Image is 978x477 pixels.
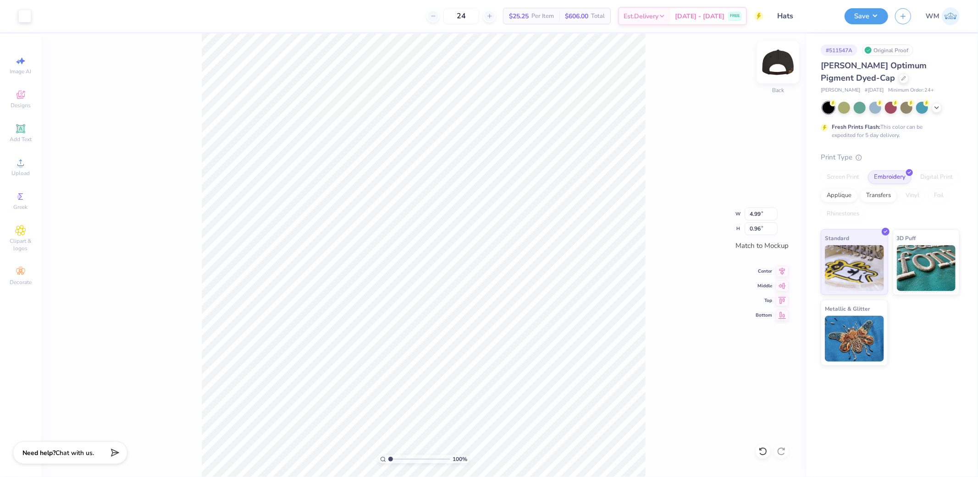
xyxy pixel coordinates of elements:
div: Digital Print [914,170,959,184]
span: 100 % [453,455,467,463]
div: Embroidery [868,170,912,184]
span: Minimum Order: 24 + [888,87,934,94]
span: Add Text [10,136,32,143]
span: [PERSON_NAME] Optimum Pigment Dyed-Cap [821,60,927,83]
span: Center [756,268,772,274]
span: Clipart & logos [5,237,37,252]
a: WM [926,7,960,25]
div: Original Proof [862,44,913,56]
span: WM [926,11,939,22]
input: – – [443,8,479,24]
span: 3D Puff [897,233,916,243]
div: Applique [821,189,857,203]
div: # 511547A [821,44,857,56]
span: # [DATE] [865,87,884,94]
span: FREE [730,13,740,19]
span: Middle [756,283,772,289]
span: Chat with us. [55,449,94,457]
span: $25.25 [509,11,529,21]
div: Vinyl [900,189,925,203]
strong: Need help? [22,449,55,457]
span: Upload [11,170,30,177]
span: Decorate [10,279,32,286]
div: This color can be expedited for 5 day delivery. [832,123,945,139]
div: Print Type [821,152,960,163]
span: Total [591,11,605,21]
span: Standard [825,233,849,243]
span: [PERSON_NAME] [821,87,860,94]
img: Standard [825,245,884,291]
span: Designs [11,102,31,109]
div: Rhinestones [821,207,865,221]
div: Foil [928,189,950,203]
span: $606.00 [565,11,588,21]
div: Screen Print [821,170,865,184]
span: Greek [14,203,28,211]
span: Top [756,297,772,304]
span: Per Item [531,11,554,21]
span: Metallic & Glitter [825,304,870,313]
div: Back [772,87,784,95]
img: 3D Puff [897,245,956,291]
span: Bottom [756,312,772,318]
span: Image AI [10,68,32,75]
input: Untitled Design [770,7,838,25]
strong: Fresh Prints Flash: [832,123,880,131]
span: Est. Delivery [624,11,658,21]
img: Wilfredo Manabat [942,7,960,25]
img: Back [760,44,796,81]
span: [DATE] - [DATE] [675,11,724,21]
button: Save [845,8,888,24]
img: Metallic & Glitter [825,316,884,362]
div: Transfers [860,189,897,203]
